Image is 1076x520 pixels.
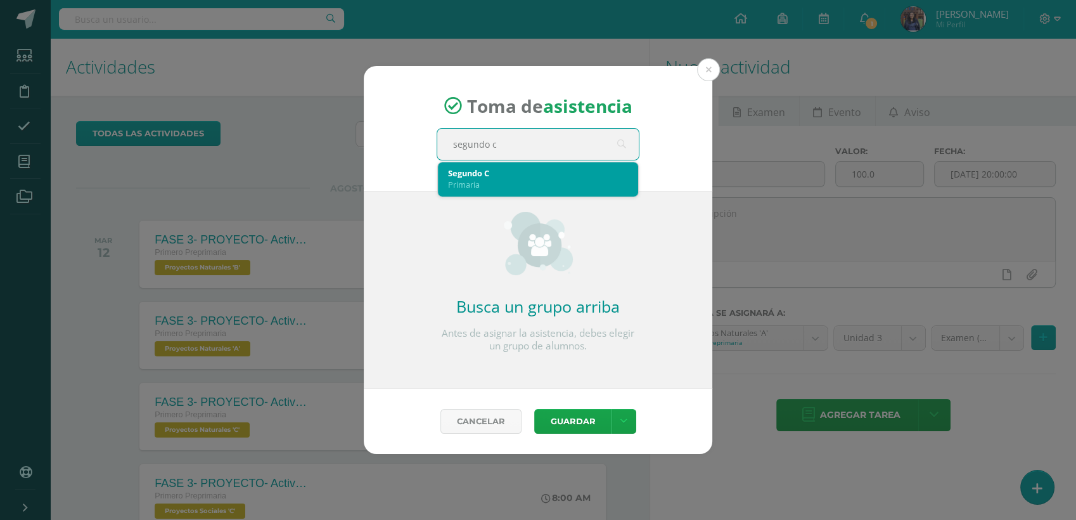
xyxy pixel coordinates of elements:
[697,58,720,81] button: Close (Esc)
[437,129,639,160] input: Busca un grado o sección aquí...
[534,409,612,434] button: Guardar
[504,212,573,275] img: groups_small.png
[467,94,632,118] span: Toma de
[448,167,628,179] div: Segundo C
[440,409,522,434] a: Cancelar
[448,179,628,190] div: Primaria
[543,94,632,118] strong: asistencia
[437,327,639,353] p: Antes de asignar la asistencia, debes elegir un grupo de alumnos.
[437,296,639,317] h2: Busca un grupo arriba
